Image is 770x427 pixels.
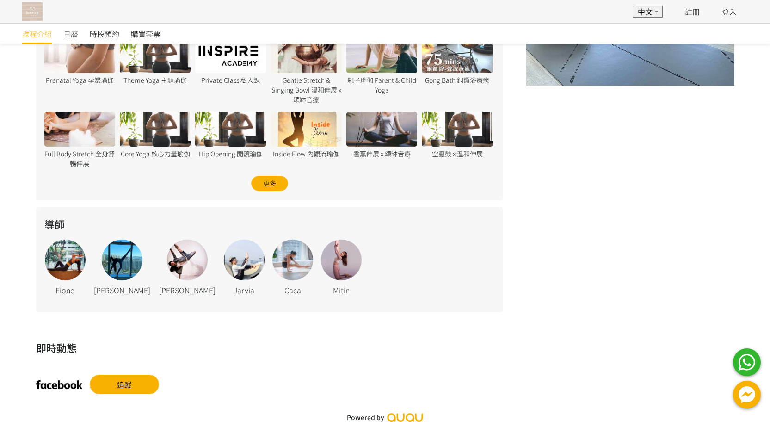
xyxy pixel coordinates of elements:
a: 日曆 [63,24,78,44]
div: Fione [44,285,86,296]
div: Core Yoga 核心力量瑜伽 [120,149,191,159]
div: 空靈鼓 x 溫和伸展 [422,149,493,159]
div: Jarvia [223,285,265,296]
img: T57dtJh47iSJKDtQ57dN6xVUMYY2M0XQuGF02OI4.png [22,2,43,21]
div: Gong Bath 銅鑼浴療癒 [422,75,493,85]
a: 追蹤 [90,375,159,394]
div: 更多 [251,176,288,191]
a: 登入 [722,6,737,17]
div: Caca [272,285,314,296]
div: Inside Flow 內觀流瑜伽 [271,149,342,159]
a: 註冊 [685,6,700,17]
div: [PERSON_NAME] [93,285,151,296]
div: Full Body Stretch 全身舒暢伸展 [44,149,115,168]
span: 時段預約 [90,28,119,39]
h2: 導師 [44,217,495,232]
div: Private Class 私人課 [195,75,266,85]
div: Gentle Stretch & Singing Bowl 溫和伸展 x 頌缽音療 [271,75,342,105]
span: 課程介紹 [22,28,52,39]
div: Hip Opening 開髖瑜伽 [195,149,266,159]
span: 購買套票 [131,28,160,39]
div: 親子瑜伽 Parent & Child Yoga [346,75,417,95]
a: 購買套票 [131,24,160,44]
div: [PERSON_NAME] [158,285,216,296]
div: Prenatal Yoga 孕婦瑜伽 [44,75,115,85]
a: 課程介紹 [22,24,52,44]
div: 香薰伸展 x 頌缽音療 [346,149,417,159]
div: Mitin [320,285,362,296]
div: Theme Yoga 主題瑜伽 [120,75,191,85]
span: 日曆 [63,28,78,39]
h2: 即時動態 [36,340,734,355]
a: 時段預約 [90,24,119,44]
img: facebook.png [36,379,82,390]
